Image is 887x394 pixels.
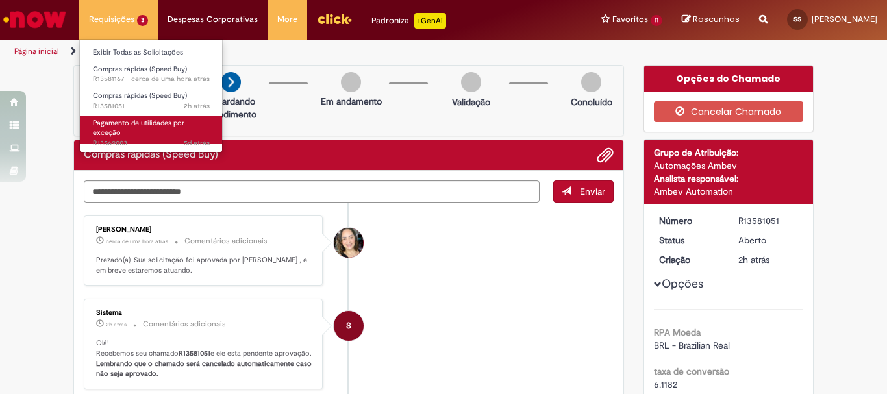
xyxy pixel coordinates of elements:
[597,147,614,164] button: Adicionar anexos
[131,74,210,84] time: 30/09/2025 12:05:32
[321,95,382,108] p: Em andamento
[80,116,223,144] a: Aberto R13569003 : Pagamento de utilidades por exceção
[184,138,210,148] span: 5d atrás
[571,95,612,108] p: Concluído
[371,13,446,29] div: Padroniza
[277,13,297,26] span: More
[414,13,446,29] p: +GenAi
[96,226,312,234] div: [PERSON_NAME]
[654,146,804,159] div: Grupo de Atribuição:
[93,118,184,138] span: Pagamento de utilidades por exceção
[199,95,262,121] p: Aguardando atendimento
[581,72,601,92] img: img-circle-grey.png
[341,72,361,92] img: img-circle-grey.png
[106,238,168,245] span: cerca de uma hora atrás
[654,185,804,198] div: Ambev Automation
[179,349,210,358] b: R13581051
[89,13,134,26] span: Requisições
[93,74,210,84] span: R13581167
[84,180,540,203] textarea: Digite sua mensagem aqui...
[14,46,59,56] a: Página inicial
[654,365,729,377] b: taxa de conversão
[106,238,168,245] time: 30/09/2025 11:51:32
[738,214,799,227] div: R13581051
[793,15,801,23] span: SS
[221,72,241,92] img: arrow-next.png
[612,13,648,26] span: Favoritos
[84,149,218,161] h2: Compras rápidas (Speed Buy) Histórico de tíquete
[93,91,187,101] span: Compras rápidas (Speed Buy)
[682,14,740,26] a: Rascunhos
[80,89,223,113] a: Aberto R13581051 : Compras rápidas (Speed Buy)
[644,66,814,92] div: Opções do Chamado
[96,338,312,379] p: Olá! Recebemos seu chamado e ele esta pendente aprovação.
[334,228,364,258] div: Fabiana Raimundo De Carvalho
[93,101,210,112] span: R13581051
[654,339,730,351] span: BRL - Brazilian Real
[651,15,662,26] span: 11
[1,6,68,32] img: ServiceNow
[334,311,364,341] div: System
[131,74,210,84] span: cerca de uma hora atrás
[143,319,226,330] small: Comentários adicionais
[80,62,223,86] a: Aberto R13581167 : Compras rápidas (Speed Buy)
[649,234,729,247] dt: Status
[346,310,351,341] span: S
[654,326,701,338] b: RPA Moeda
[79,39,223,153] ul: Requisições
[137,15,148,26] span: 3
[184,101,210,111] span: 2h atrás
[80,45,223,60] a: Exibir Todas as Solicitações
[654,159,804,172] div: Automações Ambev
[96,359,314,379] b: Lembrando que o chamado será cancelado automaticamente caso não seja aprovado.
[738,253,799,266] div: 30/09/2025 11:50:53
[738,234,799,247] div: Aberto
[738,254,769,265] span: 2h atrás
[96,309,312,317] div: Sistema
[553,180,614,203] button: Enviar
[184,138,210,148] time: 26/09/2025 07:34:42
[106,321,127,328] time: 30/09/2025 11:51:06
[317,9,352,29] img: click_logo_yellow_360x200.png
[738,254,769,265] time: 30/09/2025 11:50:53
[812,14,877,25] span: [PERSON_NAME]
[649,253,729,266] dt: Criação
[649,214,729,227] dt: Número
[96,255,312,275] p: Prezado(a), Sua solicitação foi aprovada por [PERSON_NAME] , e em breve estaremos atuando.
[93,64,187,74] span: Compras rápidas (Speed Buy)
[654,172,804,185] div: Analista responsável:
[654,378,677,390] span: 6.1182
[184,101,210,111] time: 30/09/2025 11:50:54
[184,236,268,247] small: Comentários adicionais
[580,186,605,197] span: Enviar
[10,40,582,64] ul: Trilhas de página
[654,101,804,122] button: Cancelar Chamado
[461,72,481,92] img: img-circle-grey.png
[693,13,740,25] span: Rascunhos
[168,13,258,26] span: Despesas Corporativas
[106,321,127,328] span: 2h atrás
[452,95,490,108] p: Validação
[93,138,210,149] span: R13569003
